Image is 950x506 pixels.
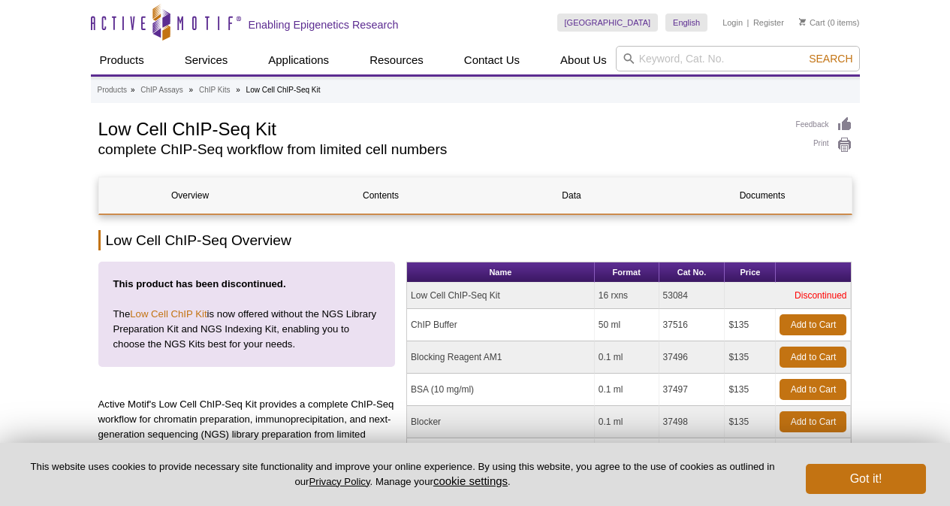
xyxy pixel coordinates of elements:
[140,83,183,97] a: ChIP Assays
[481,177,663,214] a: Data
[98,230,852,250] h2: Low Cell ChIP-Seq Overview
[557,14,659,32] a: [GEOGRAPHIC_DATA]
[780,379,846,400] a: Add to Cart
[130,308,207,320] a: Low Cell ChIP Kit
[725,406,776,438] td: $135
[113,278,286,289] strong: This product has been discontinued.
[98,117,781,139] h1: Low Cell ChIP-Seq Kit
[595,406,659,438] td: 0.1 ml
[249,18,399,32] h2: Enabling Epigenetics Research
[595,438,659,471] td: 1.2 ml
[360,46,433,74] a: Resources
[189,86,194,94] li: »
[799,14,860,32] li: (0 items)
[551,46,616,74] a: About Us
[246,86,321,94] li: Low Cell ChIP-Seq Kit
[722,17,743,28] a: Login
[671,177,854,214] a: Documents
[595,262,659,283] th: Format
[595,309,659,341] td: 50 ml
[804,52,857,65] button: Search
[659,309,725,341] td: 37516
[659,374,725,406] td: 37497
[799,18,806,26] img: Your Cart
[98,143,781,156] h2: complete ChIP-Seq workflow from limited cell numbers
[407,374,595,406] td: BSA (10 mg/ml)
[407,262,595,283] th: Name
[665,14,707,32] a: English
[780,314,846,335] a: Add to Cart
[780,411,846,432] a: Add to Cart
[725,438,776,471] td: $205
[98,262,396,367] p: The is now offered without the NGS Library Preparation Kit and NGS Indexing Kit, enabling you to ...
[99,177,282,214] a: Overview
[659,283,725,309] td: 53084
[91,46,153,74] a: Products
[659,438,725,471] td: 37499
[98,83,127,97] a: Products
[747,14,749,32] li: |
[199,83,231,97] a: ChIP Kits
[407,283,595,309] td: Low Cell ChIP-Seq Kit
[796,137,852,153] a: Print
[24,460,781,489] p: This website uses cookies to provide necessary site functionality and improve your online experie...
[290,177,472,214] a: Contents
[455,46,529,74] a: Contact Us
[799,17,825,28] a: Cart
[796,117,852,133] a: Feedback
[407,438,595,471] td: Protein G Agarose Beads
[753,17,784,28] a: Register
[725,341,776,374] td: $135
[725,374,776,406] td: $135
[616,46,860,71] input: Keyword, Cat. No.
[98,397,396,487] p: Active Motif's Low Cell ChIP-Seq Kit provides a complete ChIP-Seq workflow for chromatin preparat...
[433,474,508,487] button: cookie settings
[595,283,659,309] td: 16 rxns
[407,406,595,438] td: Blocker
[407,309,595,341] td: ChIP Buffer
[407,341,595,374] td: Blocking Reagent AM1
[780,347,846,368] a: Add to Cart
[309,476,369,487] a: Privacy Policy
[725,283,851,309] td: Discontinued
[176,46,237,74] a: Services
[725,262,776,283] th: Price
[595,341,659,374] td: 0.1 ml
[725,309,776,341] td: $135
[659,406,725,438] td: 37498
[236,86,240,94] li: »
[131,86,135,94] li: »
[259,46,338,74] a: Applications
[659,262,725,283] th: Cat No.
[809,53,852,65] span: Search
[659,341,725,374] td: 37496
[806,464,926,494] button: Got it!
[595,374,659,406] td: 0.1 ml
